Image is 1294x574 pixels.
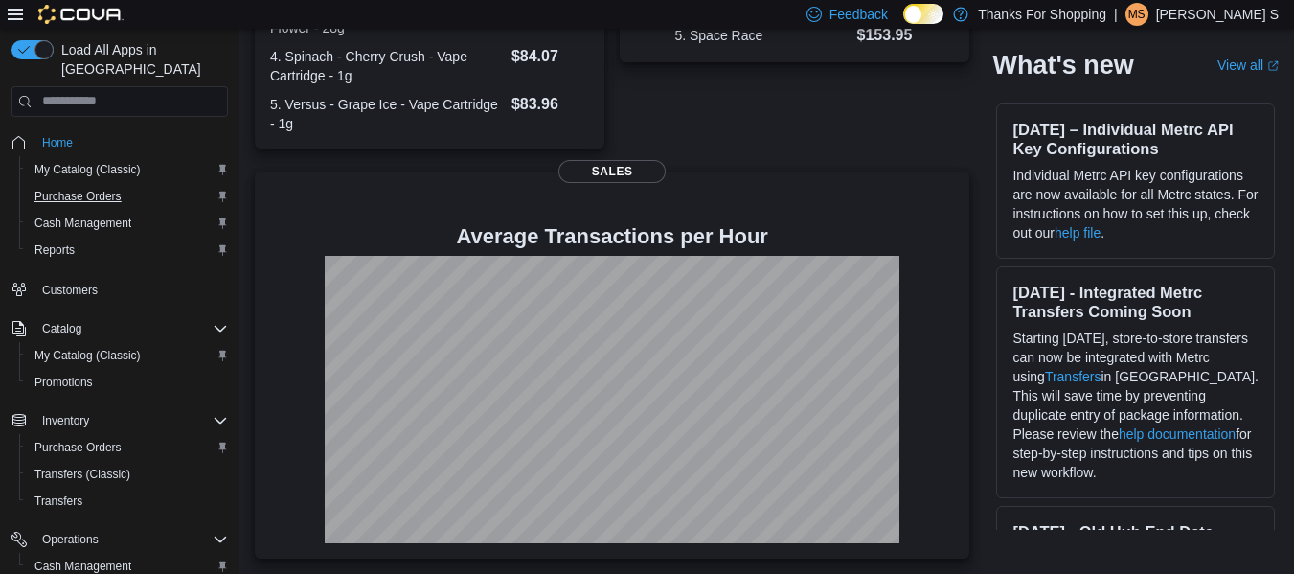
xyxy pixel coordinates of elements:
span: MS [1128,3,1146,26]
svg: External link [1267,60,1279,72]
span: Purchase Orders [34,440,122,455]
span: My Catalog (Classic) [27,344,228,367]
span: Cash Management [34,216,131,231]
a: Purchase Orders [27,436,129,459]
span: Home [42,135,73,150]
button: My Catalog (Classic) [19,156,236,183]
span: Sales [558,160,666,183]
button: Purchase Orders [19,183,236,210]
a: Transfers (Classic) [27,463,138,486]
button: Cash Management [19,210,236,237]
span: Inventory [42,413,89,428]
dt: 4. Spinach - Cherry Crush - Vape Cartridge - 1g [270,47,504,85]
button: Transfers (Classic) [19,461,236,488]
a: Transfers [27,490,90,513]
span: Purchase Orders [27,436,228,459]
p: | [1114,3,1118,26]
h3: [DATE] – Individual Metrc API Key Configurations [1012,120,1259,158]
span: My Catalog (Classic) [27,158,228,181]
p: [PERSON_NAME] S [1156,3,1279,26]
span: Reports [34,242,75,258]
span: My Catalog (Classic) [34,348,141,363]
span: Cash Management [34,559,131,574]
button: Inventory [34,409,97,432]
button: Promotions [19,369,236,396]
p: Thanks For Shopping [978,3,1106,26]
a: Promotions [27,371,101,394]
a: help file [1055,225,1101,241]
a: Cash Management [27,212,139,235]
button: Reports [19,237,236,264]
button: My Catalog (Classic) [19,342,236,369]
span: Customers [34,277,228,301]
h3: [DATE] - Integrated Metrc Transfers Coming Soon [1012,283,1259,321]
button: Customers [4,275,236,303]
button: Operations [4,526,236,553]
a: View allExternal link [1217,57,1279,73]
a: Customers [34,279,105,302]
a: My Catalog (Classic) [27,158,148,181]
span: Reports [27,239,228,262]
button: Operations [34,528,106,551]
span: Customers [42,283,98,298]
span: Purchase Orders [27,185,228,208]
h2: What's new [992,50,1133,80]
button: Purchase Orders [19,434,236,461]
span: Transfers (Classic) [34,467,130,482]
button: Home [4,128,236,156]
input: Dark Mode [903,4,943,24]
dt: 5. Space Race [674,26,849,45]
span: Operations [42,532,99,547]
span: Promotions [34,375,93,390]
span: Catalog [34,317,228,340]
img: Cova [38,5,124,24]
a: Home [34,131,80,154]
span: Cash Management [27,212,228,235]
span: Purchase Orders [34,189,122,204]
span: My Catalog (Classic) [34,162,141,177]
h4: Average Transactions per Hour [270,225,954,248]
a: help documentation [1119,426,1236,442]
h3: [DATE] - Old Hub End Date [1012,522,1259,541]
span: Promotions [27,371,228,394]
span: Home [34,130,228,154]
span: Operations [34,528,228,551]
button: Catalog [34,317,89,340]
a: My Catalog (Classic) [27,344,148,367]
dd: $153.95 [857,24,916,47]
span: Catalog [42,321,81,336]
span: Inventory [34,409,228,432]
a: Transfers [1045,369,1101,384]
button: Inventory [4,407,236,434]
dt: 5. Versus - Grape Ice - Vape Cartridge - 1g [270,95,504,133]
dd: $84.07 [511,45,589,68]
span: Transfers [27,490,228,513]
a: Purchase Orders [27,185,129,208]
span: Load All Apps in [GEOGRAPHIC_DATA] [54,40,228,79]
span: Transfers [34,494,82,509]
button: Transfers [19,488,236,515]
dd: $83.96 [511,93,589,116]
button: Catalog [4,315,236,342]
span: Dark Mode [903,24,904,25]
p: Individual Metrc API key configurations are now available for all Metrc states. For instructions ... [1012,166,1259,242]
span: Transfers (Classic) [27,463,228,486]
span: Feedback [829,5,888,24]
p: Starting [DATE], store-to-store transfers can now be integrated with Metrc using in [GEOGRAPHIC_D... [1012,329,1259,482]
a: Reports [27,239,82,262]
div: Meade S [1125,3,1148,26]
